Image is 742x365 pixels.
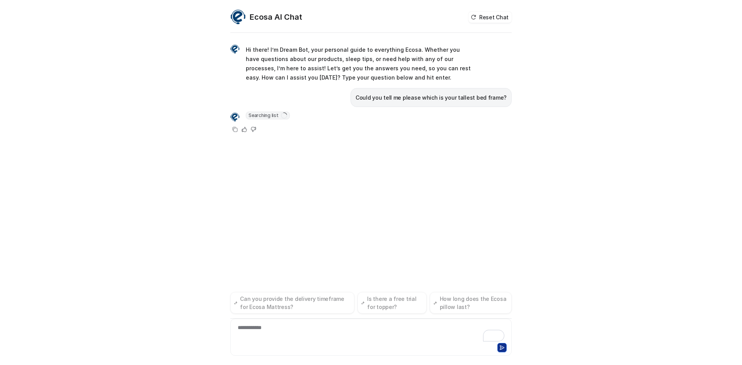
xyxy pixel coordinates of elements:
[232,324,510,341] div: To enrich screen reader interactions, please activate Accessibility in Grammarly extension settings
[230,44,240,54] img: Widget
[468,12,512,23] button: Reset Chat
[246,45,472,82] p: Hi there! I’m Dream Bot, your personal guide to everything Ecosa. Whether you have questions abou...
[430,292,512,314] button: How long does the Ecosa pillow last?
[230,292,354,314] button: Can you provide the delivery timeframe for Ecosa Mattress?
[357,292,427,314] button: Is there a free trial for topper?
[250,12,302,22] h2: Ecosa AI Chat
[356,93,507,102] p: Could you tell me please which is your tallest bed frame?
[230,112,240,122] img: Widget
[246,112,290,119] span: Searching list
[230,9,246,25] img: Widget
